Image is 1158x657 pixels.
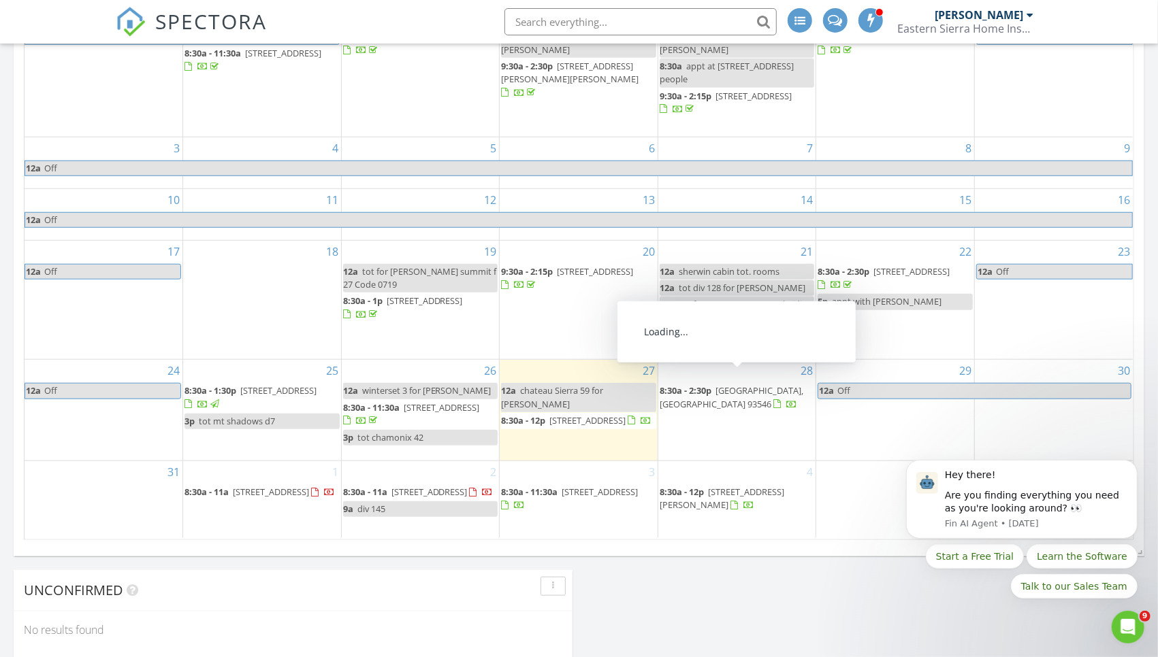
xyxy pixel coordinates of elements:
td: Go to July 28, 2025 [183,6,342,137]
a: 8:30a - 11:30a [STREET_ADDRESS] [818,29,973,58]
a: 9:30a - 2:15p [STREET_ADDRESS] [660,90,792,115]
td: Go to August 3, 2025 [25,137,183,188]
a: Go to August 4, 2025 [329,137,341,159]
td: Go to August 12, 2025 [341,188,500,240]
td: Go to July 31, 2025 [658,6,816,137]
span: 12a [977,265,993,279]
td: Go to August 4, 2025 [183,137,342,188]
span: 8:30a [660,60,682,72]
span: [STREET_ADDRESS][PERSON_NAME][PERSON_NAME] [501,60,639,85]
div: No results found [14,611,573,648]
td: Go to August 15, 2025 [816,188,975,240]
span: 5p [818,295,828,307]
td: Go to August 29, 2025 [816,360,975,461]
td: Go to July 29, 2025 [341,6,500,137]
a: 9:30a - 2:15p [STREET_ADDRESS] [660,88,815,118]
td: Go to August 26, 2025 [341,360,500,461]
td: Go to August 30, 2025 [974,360,1133,461]
span: div 145 [357,503,385,515]
span: tot mt shadows d7 [199,415,275,427]
span: tot chamonix 42 [357,431,423,443]
a: 8:30a - 1:30p [STREET_ADDRESS] [184,384,317,409]
span: 8:30a - 2:30p [660,384,711,397]
td: Go to August 9, 2025 [974,137,1133,188]
td: Go to August 18, 2025 [183,241,342,360]
a: 8:30a - 11a [STREET_ADDRESS] [184,484,340,501]
a: 8:30a - 2:30p [GEOGRAPHIC_DATA], [GEOGRAPHIC_DATA] 93546 [660,383,815,412]
span: chateau Sierra 59 for [PERSON_NAME] [501,384,603,409]
span: [STREET_ADDRESS] [233,486,309,498]
span: 12a [25,161,42,175]
a: Go to August 24, 2025 [165,360,182,382]
span: 8:30a - 12p [501,414,545,426]
a: 8:30a - 1p [STREET_ADDRESS] [343,293,498,322]
span: 8:30a - 2:30p [818,265,869,277]
span: 8:30a - 1:30p [184,384,236,397]
span: [STREET_ADDRESS] [562,486,638,498]
a: Go to August 17, 2025 [165,241,182,263]
span: 12a [25,265,42,279]
span: [STREET_ADDRESS] [404,401,480,414]
a: Go to August 6, 2025 [646,137,658,159]
span: tot div 128 for [PERSON_NAME] [679,282,805,294]
a: 8:30a - 2:15p [STREET_ADDRESS] [343,31,475,56]
a: 8:30a - 2:15p [STREET_ADDRESS] [343,29,498,58]
span: Off [837,384,850,397]
a: Go to August 30, 2025 [1115,360,1133,382]
a: Go to August 23, 2025 [1115,241,1133,263]
img: The Best Home Inspection Software - Spectora [116,7,146,37]
span: 8:30a - 11a [184,486,229,498]
a: 8:30a - 2:30p [STREET_ADDRESS] [818,264,973,293]
a: 9:30a - 2:30p [STREET_ADDRESS][PERSON_NAME][PERSON_NAME] [501,58,656,101]
a: Go to August 28, 2025 [798,360,816,382]
iframe: Intercom notifications message [886,387,1158,620]
span: 9:30a - 2:15p [501,265,553,277]
a: 8:30a - 11a [STREET_ADDRESS] [343,486,494,498]
span: tot for [PERSON_NAME] summit f 27 Code 0719 [343,265,497,290]
span: 12a [25,384,42,398]
a: Go to September 1, 2025 [329,461,341,483]
span: 8:30a - 11:30a [343,401,400,414]
span: [STREET_ADDRESS][PERSON_NAME] [660,486,784,511]
span: tot for [PERSON_NAME] obsidian 126 and then send floor... [660,298,812,323]
span: 12a [660,265,675,277]
a: Go to August 10, 2025 [165,189,182,211]
span: 8:30a - 1p [343,294,383,307]
a: Go to August 12, 2025 [481,189,499,211]
span: 8:30a - 11a [343,486,387,498]
a: 8:30a - 11:30a [STREET_ADDRESS] [818,31,954,56]
a: Go to August 5, 2025 [487,137,499,159]
td: Go to September 3, 2025 [500,461,658,538]
iframe: Intercom live chat [1112,611,1144,643]
a: Go to August 20, 2025 [640,241,658,263]
a: 8:30a - 12p [STREET_ADDRESS] [501,413,656,429]
span: 9:30a - 2:15p [660,90,711,102]
a: 8:30a - 11:30a [STREET_ADDRESS] [343,401,480,426]
span: 8:30a - 12p [660,486,704,498]
td: Go to August 19, 2025 [341,241,500,360]
a: Go to August 11, 2025 [323,189,341,211]
span: SPECTORA [155,7,267,35]
td: Go to August 22, 2025 [816,241,975,360]
td: Go to September 1, 2025 [183,461,342,538]
a: Go to August 25, 2025 [323,360,341,382]
span: 9:30a - 2:30p [501,60,553,72]
td: Go to August 21, 2025 [658,241,816,360]
span: 3p [184,415,195,427]
span: [STREET_ADDRESS] [549,414,626,426]
span: 12a [660,328,675,340]
td: Go to September 4, 2025 [658,461,816,538]
a: Go to August 18, 2025 [323,241,341,263]
td: Go to August 8, 2025 [816,137,975,188]
a: 8:30a - 11:30a [STREET_ADDRESS] [501,486,638,511]
span: Off [996,265,1009,277]
td: Go to July 30, 2025 [500,6,658,137]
